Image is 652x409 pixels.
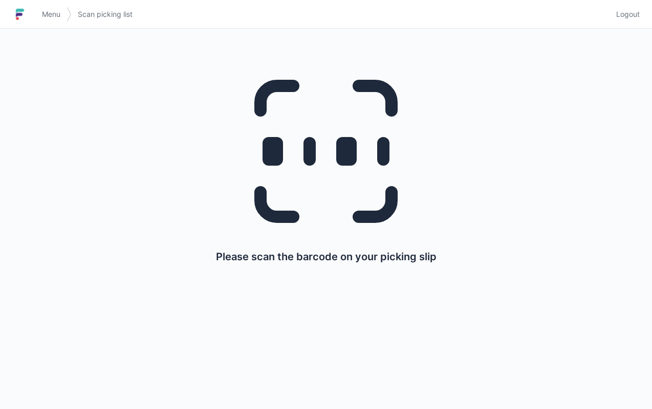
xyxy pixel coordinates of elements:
img: svg> [67,2,72,27]
p: Please scan the barcode on your picking slip [216,249,437,264]
span: Scan picking list [78,9,133,19]
img: logo-small.jpg [12,6,28,22]
span: Menu [42,9,60,19]
a: Menu [36,5,67,24]
a: Scan picking list [72,5,139,24]
a: Logout [610,5,640,24]
span: Logout [616,9,640,19]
